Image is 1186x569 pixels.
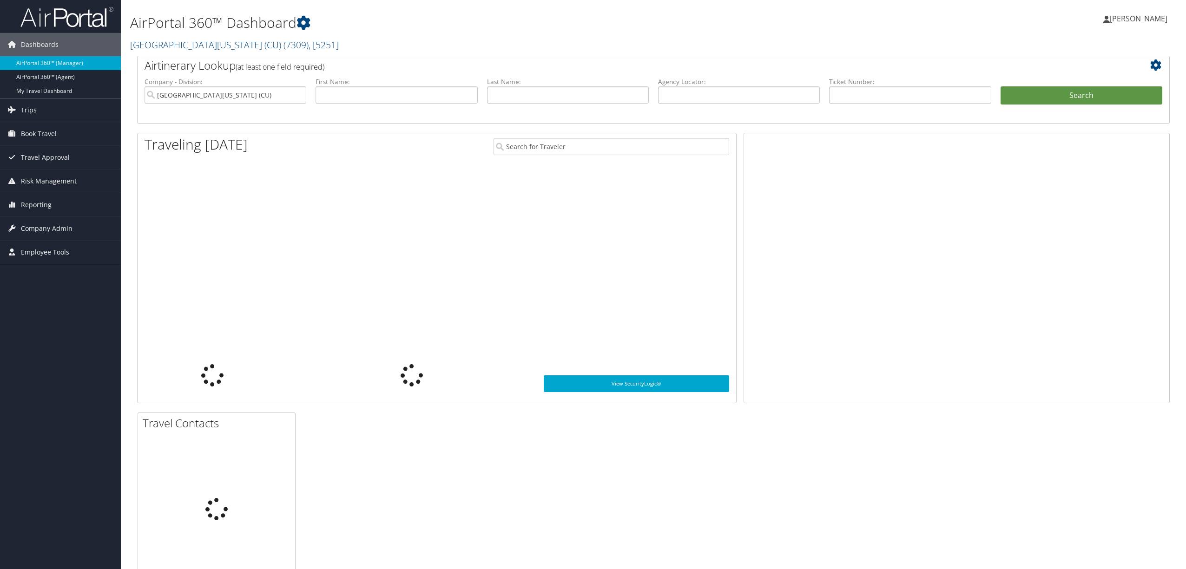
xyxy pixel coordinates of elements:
label: Company - Division: [145,77,306,86]
label: First Name: [316,77,477,86]
input: Search for Traveler [494,138,729,155]
span: Travel Approval [21,146,70,169]
span: (at least one field required) [236,62,324,72]
span: Trips [21,98,37,122]
span: , [ 5251 ] [309,39,339,51]
span: [PERSON_NAME] [1110,13,1167,24]
a: [PERSON_NAME] [1103,5,1177,33]
label: Ticket Number: [829,77,991,86]
h1: AirPortal 360™ Dashboard [130,13,828,33]
span: Dashboards [21,33,59,56]
img: airportal-logo.png [20,6,113,28]
span: Company Admin [21,217,72,240]
span: Employee Tools [21,241,69,264]
span: Risk Management [21,170,77,193]
label: Agency Locator: [658,77,820,86]
h2: Travel Contacts [143,415,295,431]
span: ( 7309 ) [283,39,309,51]
span: Reporting [21,193,52,216]
h2: Airtinerary Lookup [145,58,1076,73]
a: View SecurityLogic® [544,375,729,392]
a: [GEOGRAPHIC_DATA][US_STATE] (CU) [130,39,339,51]
button: Search [1001,86,1162,105]
label: Last Name: [487,77,649,86]
span: Book Travel [21,122,57,145]
h1: Traveling [DATE] [145,135,248,154]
